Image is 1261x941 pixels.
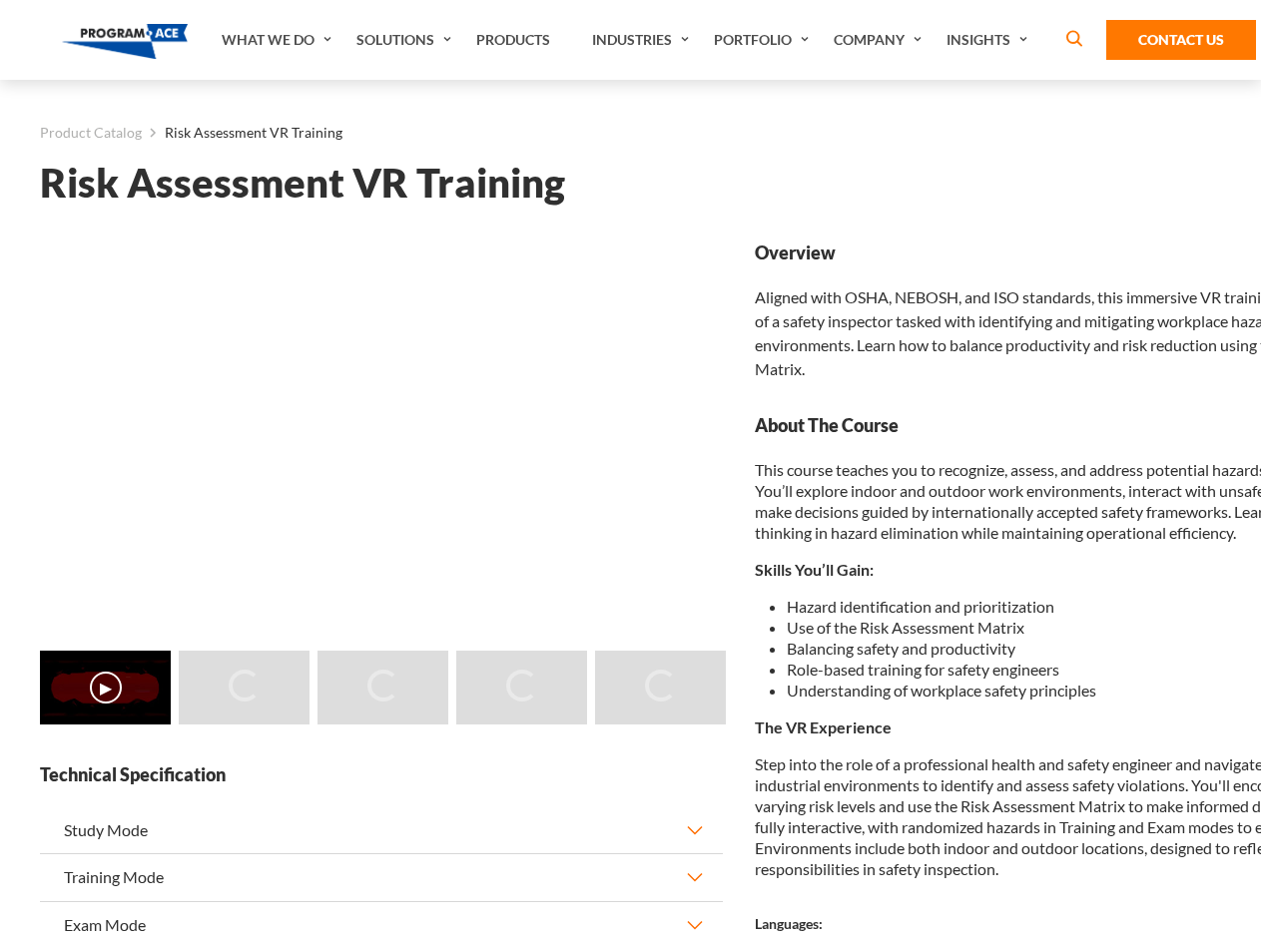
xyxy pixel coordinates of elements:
[1106,20,1256,60] a: Contact Us
[62,24,189,59] img: Program-Ace
[40,240,723,625] iframe: Risk Assessment VR Training - Video 0
[40,651,171,724] img: Risk Assessment VR Training - Video 0
[40,120,142,146] a: Product Catalog
[40,807,723,853] button: Study Mode
[40,762,723,787] strong: Technical Specification
[90,672,122,704] button: ▶
[755,915,823,932] strong: Languages:
[40,854,723,900] button: Training Mode
[142,120,342,146] li: Risk Assessment VR Training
